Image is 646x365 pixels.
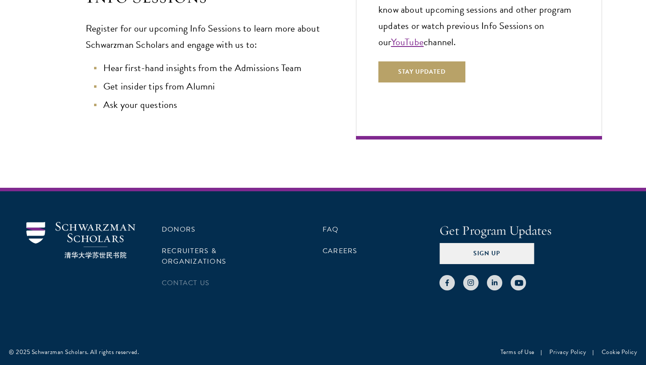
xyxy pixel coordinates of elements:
[439,222,620,240] h4: Get Program Updates
[378,61,465,82] button: Stay Updated
[26,222,135,258] img: Schwarzman Scholars
[323,246,358,256] a: Careers
[94,79,321,95] li: Get insider tips from Alumni
[549,347,586,357] a: Privacy Policy
[86,21,321,53] p: Register for our upcoming Info Sessions to learn more about Schwarzman Scholars and engage with u...
[162,224,196,235] a: Donors
[391,35,424,49] a: YouTube
[94,97,321,113] li: Ask your questions
[602,347,638,357] a: Cookie Policy
[323,224,339,235] a: FAQ
[501,347,534,357] a: Terms of Use
[9,347,139,357] div: © 2025 Schwarzman Scholars. All rights reserved.
[162,246,226,267] a: Recruiters & Organizations
[439,243,534,264] button: Sign Up
[94,60,321,76] li: Hear first-hand insights from the Admissions Team
[162,278,210,288] a: Contact Us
